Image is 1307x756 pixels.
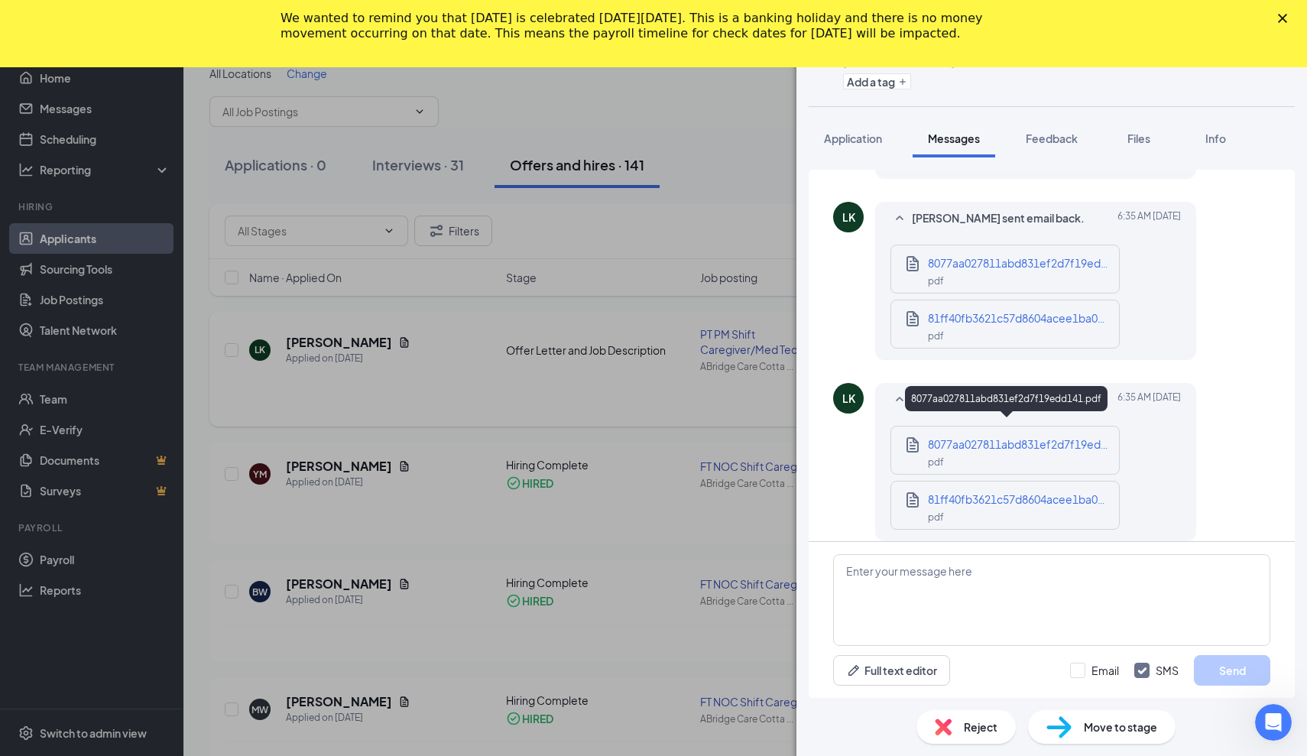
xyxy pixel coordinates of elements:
span: Files [1127,131,1150,145]
svg: SmallChevronUp [890,391,909,409]
span: pdf [928,330,944,342]
svg: SmallChevronUp [890,209,909,228]
span: [DATE] 6:35 AM [1117,391,1181,409]
span: Move to stage [1084,719,1157,735]
svg: Document [903,436,922,454]
span: 8077aa027811abd831ef2d7f19edd141.pdf [928,256,1147,270]
button: Send [1194,655,1270,686]
svg: Document [903,491,922,509]
a: Document81ff40fb3621c57d8604acee1ba0bb38.pdfpdf [903,491,1111,520]
svg: Pen [846,663,861,678]
span: 81ff40fb3621c57d8604acee1ba0bb38.pdf [928,492,1145,506]
div: Close [1278,14,1293,23]
span: Info [1205,131,1226,145]
a: Document8077aa027811abd831ef2d7f19edd141.pdfpdf [903,255,1111,284]
div: LK [842,391,855,406]
span: pdf [928,511,944,523]
span: Reject [964,719,997,735]
span: 8077aa027811abd831ef2d7f19edd141.pdf [928,437,1147,451]
span: 81ff40fb3621c57d8604acee1ba0bb38.pdf [928,311,1145,325]
a: Document8077aa027811abd831ef2d7f19edd141.pdfpdf [903,436,1111,465]
svg: Document [903,255,922,273]
span: pdf [928,456,944,468]
iframe: Intercom live chat [1255,704,1292,741]
span: Feedback [1026,131,1078,145]
button: Full text editorPen [833,655,950,686]
button: PlusAdd a tag [843,73,911,89]
svg: Plus [898,77,907,86]
span: [PERSON_NAME] sent email back. [912,209,1085,228]
div: We wanted to remind you that [DATE] is celebrated [DATE][DATE]. This is a banking holiday and the... [281,11,1002,41]
span: pdf [928,275,944,287]
span: Messages [928,131,980,145]
a: Document81ff40fb3621c57d8604acee1ba0bb38.pdfpdf [903,310,1111,339]
svg: Document [903,310,922,328]
span: [DATE] 6:35 AM [1117,209,1181,228]
div: 8077aa027811abd831ef2d7f19edd141.pdf [905,386,1108,411]
span: Application [824,131,882,145]
div: LK [842,209,855,225]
